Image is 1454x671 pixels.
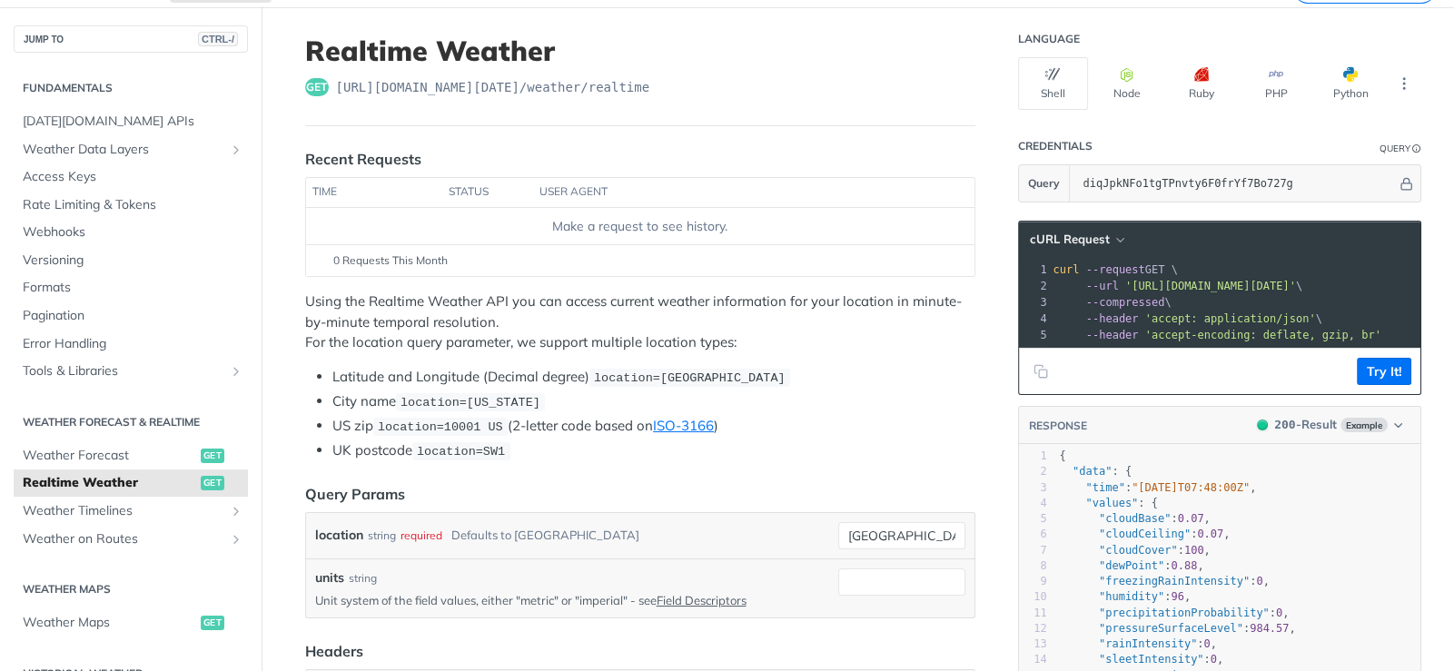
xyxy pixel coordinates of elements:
button: cURL Request [1024,231,1130,249]
a: Weather on RoutesShow subpages for Weather on Routes [14,526,248,553]
span: 0 [1276,607,1282,619]
span: 984.57 [1250,622,1289,635]
span: "cloudCover" [1099,544,1178,557]
label: location [315,522,363,548]
span: Example [1340,418,1388,432]
span: 200 [1257,419,1268,430]
span: : , [1060,575,1270,587]
span: "cloudBase" [1099,512,1171,525]
li: US zip (2-letter code based on ) [332,416,975,437]
span: { [1060,449,1066,462]
span: get [201,476,224,490]
i: Information [1412,144,1421,153]
span: 200 [1274,418,1295,431]
h2: Weather Maps [14,581,248,597]
span: Query [1028,175,1060,192]
div: 1 [1019,449,1047,464]
button: Show subpages for Tools & Libraries [229,364,243,379]
div: Credentials [1018,139,1093,153]
a: Error Handling [14,331,248,358]
h1: Realtime Weather [305,35,975,67]
span: : , [1060,637,1218,650]
div: 6 [1019,527,1047,542]
div: Make a request to see history. [312,217,966,236]
span: : , [1060,590,1192,603]
span: get [201,616,224,630]
div: 1 [1019,261,1050,278]
span: : , [1060,622,1296,635]
span: '[URL][DOMAIN_NAME][DATE]' [1125,280,1296,292]
span: 'accept-encoding: deflate, gzip, br' [1145,329,1381,341]
div: Defaults to [GEOGRAPHIC_DATA] [451,522,639,548]
p: Using the Realtime Weather API you can access current weather information for your location in mi... [305,291,975,353]
button: Try It! [1357,358,1411,385]
a: Rate Limiting & Tokens [14,192,248,219]
span: : { [1060,465,1133,478]
span: "rainIntensity" [1099,637,1197,650]
a: Pagination [14,302,248,330]
a: Versioning [14,247,248,274]
span: Rate Limiting & Tokens [23,196,243,214]
span: "data" [1073,465,1112,478]
th: status [442,178,533,207]
div: 2 [1019,278,1050,294]
span: : , [1060,653,1224,666]
span: 96 [1171,590,1183,603]
span: Pagination [23,307,243,325]
a: ISO-3166 [653,417,714,434]
span: \ [1053,280,1303,292]
a: Weather Forecastget [14,442,248,469]
span: "[DATE]T07:48:00Z" [1132,481,1250,494]
button: Ruby [1167,57,1237,110]
span: curl [1053,263,1080,276]
div: 9 [1019,574,1047,589]
div: 14 [1019,652,1047,667]
a: Access Keys [14,163,248,191]
span: : , [1060,544,1211,557]
div: - Result [1274,416,1336,434]
div: Query [1380,142,1410,155]
button: Python [1316,57,1386,110]
span: "cloudCeiling" [1099,528,1191,540]
p: Unit system of the field values, either "metric" or "imperial" - see [315,592,831,608]
button: JUMP TOCTRL-/ [14,25,248,53]
span: Webhooks [23,223,243,242]
div: 8 [1019,558,1047,574]
span: get [305,78,329,96]
div: 5 [1019,327,1050,343]
div: 3 [1019,480,1047,496]
li: UK postcode [332,440,975,461]
span: "pressureSurfaceLevel" [1099,622,1243,635]
span: location=10001 US [378,420,503,434]
span: : , [1060,512,1211,525]
span: --header [1086,312,1139,325]
span: get [201,449,224,463]
button: Hide [1397,174,1416,192]
div: Headers [305,640,363,662]
span: "values" [1085,497,1138,509]
span: Weather Data Layers [23,141,224,159]
button: PHP [1241,57,1311,110]
th: time [306,178,442,207]
button: Copy to clipboard [1028,358,1053,385]
span: location=[US_STATE] [401,396,540,410]
button: More Languages [1390,70,1418,97]
span: --request [1086,263,1145,276]
div: Language [1018,32,1080,46]
a: Weather Mapsget [14,609,248,636]
span: Weather on Routes [23,530,224,548]
span: Error Handling [23,335,243,353]
button: Show subpages for Weather on Routes [229,532,243,547]
button: RESPONSE [1028,417,1088,435]
span: 0 [1256,575,1262,587]
span: "dewPoint" [1099,559,1164,572]
button: Shell [1018,57,1088,110]
span: https://api.tomorrow.io/v4/weather/realtime [336,78,650,96]
span: Formats [23,279,243,297]
a: Weather TimelinesShow subpages for Weather Timelines [14,498,248,525]
li: City name [332,391,975,412]
h2: Fundamentals [14,80,248,96]
span: : { [1060,497,1158,509]
span: : , [1060,607,1290,619]
span: Versioning [23,252,243,270]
